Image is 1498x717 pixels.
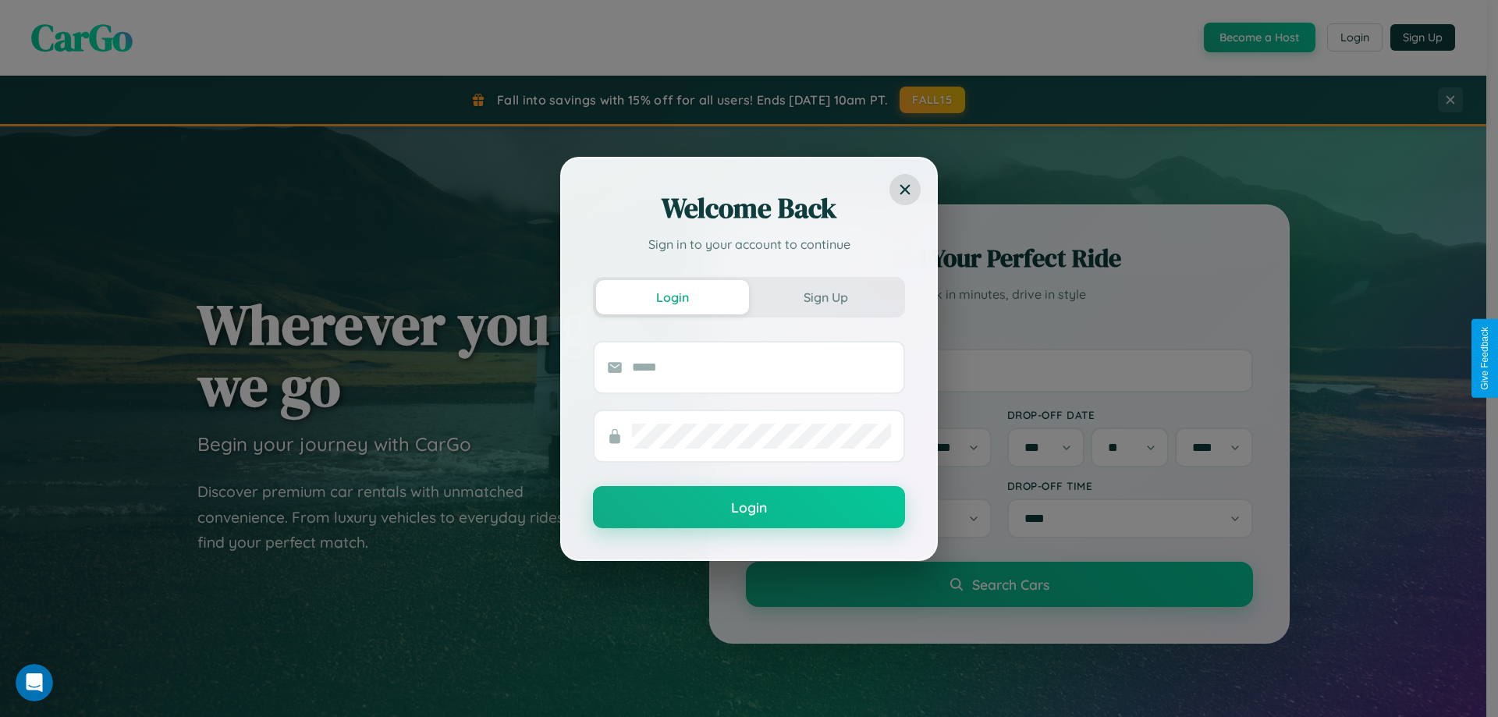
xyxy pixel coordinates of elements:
[593,235,905,254] p: Sign in to your account to continue
[593,190,905,227] h2: Welcome Back
[16,664,53,701] iframe: Intercom live chat
[749,280,902,314] button: Sign Up
[593,486,905,528] button: Login
[1479,327,1490,390] div: Give Feedback
[596,280,749,314] button: Login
